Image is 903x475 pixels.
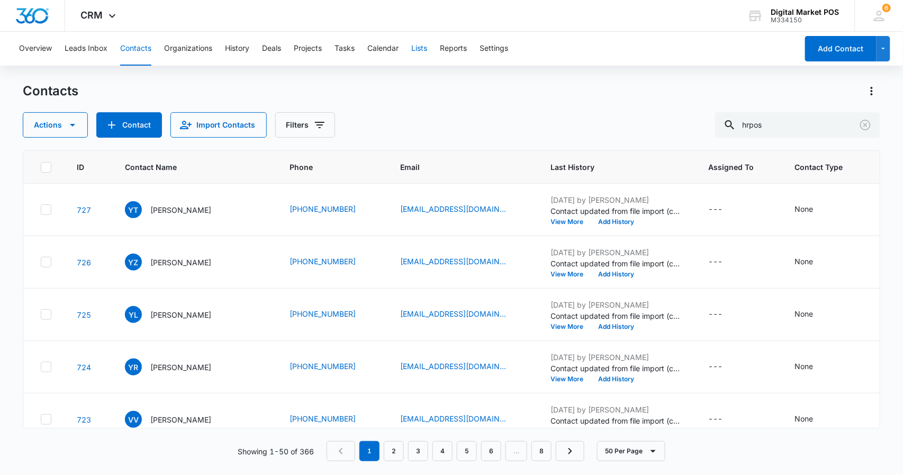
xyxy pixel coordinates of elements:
a: [EMAIL_ADDRESS][DOMAIN_NAME] [401,256,507,267]
a: Navigate to contact details page for Yianni Loannou [77,310,91,319]
button: Calendar [367,32,399,66]
p: Contact updated from file import (contacts-20250807162201.csv): -- Color Tag changed to ... Conta... [551,310,683,321]
p: Showing 1-50 of 366 [238,446,314,457]
button: Filters [275,112,335,138]
div: Phone - (708) 200-0200 - Select to Edit Field [290,203,375,216]
p: Contact updated from file import (contacts-20250807162201.csv): -- Color Tag changed to ... Conta... [551,415,683,426]
div: Email - yoletts@gmail.com - Select to Edit Field [401,256,526,268]
span: YZ [125,254,142,271]
button: Organizations [164,32,212,66]
span: CRM [81,10,103,21]
a: [EMAIL_ADDRESS][DOMAIN_NAME] [401,361,507,372]
div: Assigned To - - Select to Edit Field [709,308,742,321]
button: View More [551,376,591,382]
a: Page 2 [384,441,404,461]
button: Settings [480,32,508,66]
button: Leads Inbox [65,32,107,66]
button: Contacts [120,32,151,66]
button: Lists [411,32,427,66]
span: ID [77,162,84,173]
p: [PERSON_NAME] [150,257,211,268]
a: [PHONE_NUMBER] [290,203,356,214]
p: [DATE] by [PERSON_NAME] [551,299,683,310]
button: Projects [294,32,322,66]
div: Contact Name - Yianni Loannou - Select to Edit Field [125,306,230,323]
a: Page 8 [531,441,552,461]
div: Contact Name - Yolanda Zalasar - Select to Edit Field [125,254,230,271]
h1: Contacts [23,83,78,99]
span: VV [125,411,142,428]
button: Add History [591,219,642,225]
div: --- [709,361,723,373]
p: Contact updated from file import (contacts-20250807162201.csv): -- Color Tag changed to ... Conta... [551,205,683,217]
button: View More [551,324,591,330]
div: Phone - (773) 595-5529 - Select to Edit Field [290,361,375,373]
a: Page 3 [408,441,428,461]
div: Email - lasislasmarias@icloud.com - Select to Edit Field [401,361,526,373]
div: --- [709,203,723,216]
div: None [795,256,814,267]
div: Contact Type - None - Select to Edit Field [795,256,833,268]
div: None [795,308,814,319]
nav: Pagination [327,441,584,461]
div: None [795,203,814,214]
div: Phone - (520) 313-6744 - Select to Edit Field [290,413,375,426]
p: Contact updated from file import (contacts-20250807162201.csv): -- Color Tag changed to ... Conta... [551,258,683,269]
em: 1 [359,441,380,461]
div: notifications count [882,4,891,12]
span: YR [125,359,142,375]
a: [PHONE_NUMBER] [290,361,356,372]
button: Add History [591,376,642,382]
div: Phone - (773) 392-0675 - Select to Edit Field [290,256,375,268]
span: Email [401,162,510,173]
div: None [795,361,814,372]
div: Assigned To - - Select to Edit Field [709,413,742,426]
button: History [225,32,249,66]
span: Contact Type [795,162,843,173]
a: [PHONE_NUMBER] [290,413,356,424]
a: Page 4 [432,441,453,461]
p: [DATE] by [PERSON_NAME] [551,194,683,205]
button: Actions [23,112,88,138]
a: Navigate to contact details page for Viviana Vega [77,415,91,424]
a: [PHONE_NUMBER] [290,256,356,267]
div: Assigned To - - Select to Edit Field [709,256,742,268]
div: account name [771,8,839,16]
div: account id [771,16,839,24]
button: Add History [591,271,642,277]
p: [DATE] by [PERSON_NAME] [551,352,683,363]
button: Add Contact [96,112,162,138]
div: --- [709,413,723,426]
a: Next Page [556,441,584,461]
a: [EMAIL_ADDRESS][DOMAIN_NAME] [401,413,507,424]
a: [EMAIL_ADDRESS][DOMAIN_NAME] [401,203,507,214]
div: Contact Name - Yanira Ramirez - Select to Edit Field [125,359,230,375]
p: [PERSON_NAME] [150,204,211,216]
button: Deals [262,32,281,66]
span: Phone [290,162,360,173]
span: Last History [551,162,668,173]
span: 6 [882,4,891,12]
button: Add Contact [805,36,877,61]
a: Navigate to contact details page for Yolanda Zalasar [77,258,91,267]
button: 50 Per Page [597,441,665,461]
p: [PERSON_NAME] [150,362,211,373]
div: Contact Type - None - Select to Edit Field [795,308,833,321]
div: Contact Name - Viviana Vega - Select to Edit Field [125,411,230,428]
button: View More [551,271,591,277]
div: Email - vborboavega@yahoo.com - Select to Edit Field [401,413,526,426]
div: Contact Type - None - Select to Edit Field [795,413,833,426]
div: Email - yianni.ioannou@gmail.com - Select to Edit Field [401,308,526,321]
p: Contact updated from file import (contacts-20250807162201.csv): -- Color Tag changed to ... Conta... [551,363,683,374]
button: View More [551,219,591,225]
a: Page 5 [457,441,477,461]
button: Clear [857,116,874,133]
p: [PERSON_NAME] [150,309,211,320]
span: Contact Name [125,162,249,173]
p: [DATE] by [PERSON_NAME] [551,404,683,415]
span: YT [125,201,142,218]
div: Email - yudidtorres@yahoo.com - Select to Edit Field [401,203,526,216]
a: Page 6 [481,441,501,461]
button: Tasks [335,32,355,66]
div: Assigned To - - Select to Edit Field [709,361,742,373]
